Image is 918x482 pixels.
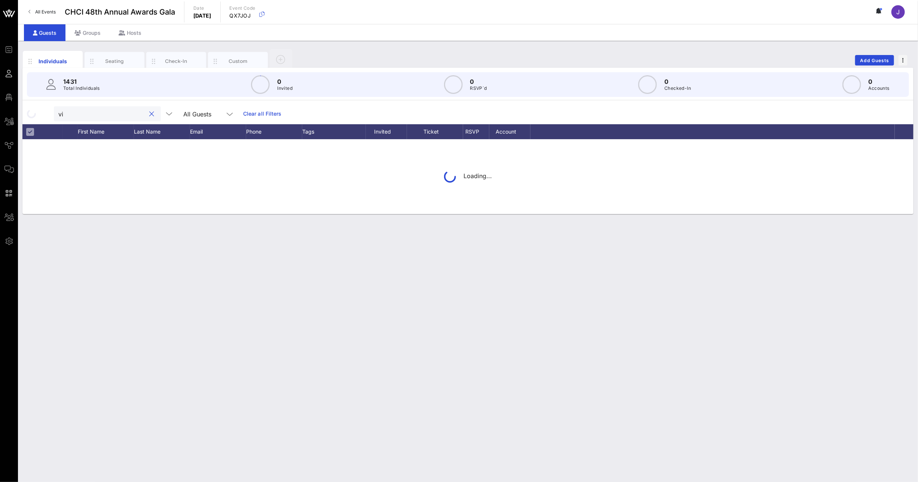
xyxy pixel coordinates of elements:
div: Seating [98,58,131,65]
div: All Guests [183,111,211,118]
div: Custom [221,58,255,65]
p: 0 [470,77,487,86]
p: Event Code [230,4,255,12]
div: Groups [65,24,110,41]
p: 1431 [63,77,100,86]
div: Loading... [444,171,492,183]
div: First Name [78,124,134,139]
div: Ticket [407,124,463,139]
a: Clear all Filters [243,110,282,118]
div: Email [190,124,246,139]
span: Add Guests [860,58,890,63]
div: All Guests [179,106,239,121]
a: All Events [24,6,60,18]
span: J [897,8,900,16]
div: Guests [24,24,65,41]
div: Hosts [110,24,150,41]
div: RSVP [463,124,489,139]
div: Account [489,124,530,139]
p: Date [193,4,211,12]
p: 0 [869,77,890,86]
button: clear icon [150,110,154,118]
div: Check-In [160,58,193,65]
span: All Events [35,9,56,15]
button: Add Guests [855,55,894,65]
div: Phone [246,124,302,139]
div: Invited [366,124,407,139]
p: 0 [664,77,691,86]
p: QX7JOJ [230,12,255,19]
p: Accounts [869,85,890,92]
p: 0 [277,77,293,86]
p: Invited [277,85,293,92]
p: Total Individuals [63,85,100,92]
p: [DATE] [193,12,211,19]
span: CHCI 48th Annual Awards Gala [65,6,175,18]
p: Checked-In [664,85,691,92]
div: Tags [302,124,366,139]
p: RSVP`d [470,85,487,92]
div: J [891,5,905,19]
div: Last Name [134,124,190,139]
div: Individuals [36,57,70,65]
